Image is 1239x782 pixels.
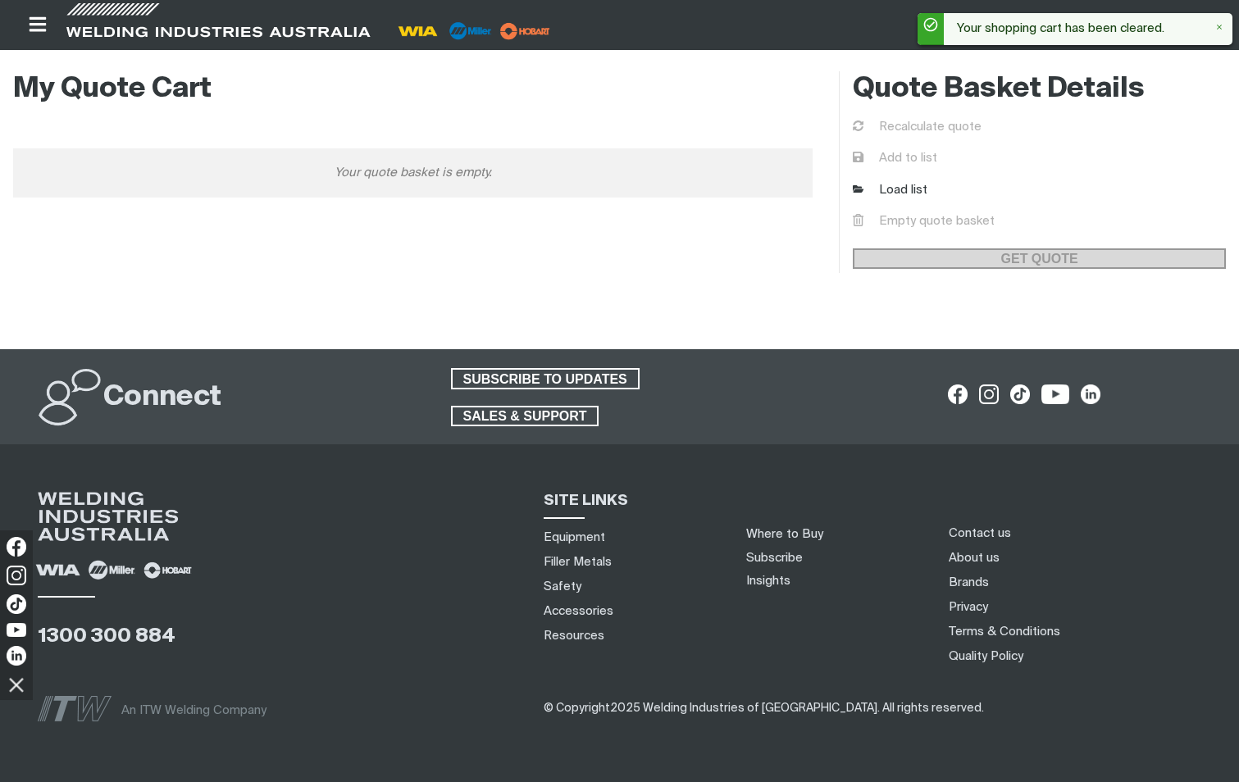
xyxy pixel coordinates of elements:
[544,602,613,620] a: Accessories
[7,537,26,557] img: Facebook
[854,248,1224,270] span: GET QUOTE
[7,594,26,614] img: TikTok
[544,493,628,508] span: SITE LINKS
[949,549,1000,566] a: About us
[949,623,1060,640] a: Terms & Conditions
[544,702,984,714] span: © Copyright 2025 Welding Industries of [GEOGRAPHIC_DATA] . All rights reserved.
[544,627,604,644] a: Resources
[7,566,26,585] img: Instagram
[335,161,492,185] span: Your quote basket is empty.
[451,406,599,427] a: SALES & SUPPORT
[544,553,612,571] a: Filler Metals
[7,623,26,637] img: YouTube
[746,552,803,564] a: Subscribe
[544,578,581,595] a: Safety
[853,181,927,200] a: Load list
[853,248,1226,270] a: GET QUOTE
[949,525,1011,542] a: Contact us
[453,368,638,389] span: SUBSCRIBE TO UPDATES
[538,525,727,648] nav: Sitemap
[853,71,1226,107] h2: Quote Basket Details
[544,702,984,714] span: ​​​​​​​​​​​​​​​​​​ ​​​​​​
[453,406,598,427] span: SALES & SUPPORT
[2,671,30,698] img: hide socials
[949,598,988,616] a: Privacy
[942,521,1232,668] nav: Footer
[495,19,555,43] img: miller
[495,25,555,37] a: miller
[13,71,813,107] h2: My Quote Cart
[544,529,605,546] a: Equipment
[451,368,640,389] a: SUBSCRIBE TO UPDATES
[121,704,266,716] span: An ITW Welding Company
[746,528,823,540] a: Where to Buy
[949,574,989,591] a: Brands
[944,13,1219,45] div: Your shopping cart has been cleared.
[7,646,26,666] img: LinkedIn
[38,626,175,646] a: 1300 300 884
[746,575,790,587] a: Insights
[103,380,221,416] h2: Connect
[949,648,1023,665] a: Quality Policy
